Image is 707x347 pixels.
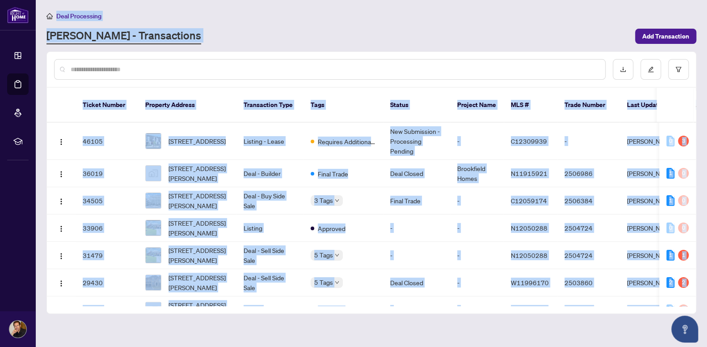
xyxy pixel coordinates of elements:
[168,136,226,146] span: [STREET_ADDRESS]
[648,66,654,73] span: edit
[450,88,504,123] th: Project Name
[236,160,303,187] td: Deal - Builder
[557,214,620,242] td: 2504724
[236,269,303,296] td: Deal - Sell Side Sale
[666,136,674,146] div: 0
[557,242,620,269] td: 2504724
[146,133,161,149] img: thumbnail-img
[383,214,450,242] td: -
[675,66,682,73] span: filter
[58,138,65,146] img: Logo
[76,160,138,187] td: 36019
[511,278,549,287] span: W11996170
[666,195,674,206] div: 1
[54,248,68,262] button: Logo
[620,242,687,269] td: [PERSON_NAME]
[557,160,620,187] td: 2506986
[678,195,689,206] div: 0
[168,273,229,292] span: [STREET_ADDRESS][PERSON_NAME]
[236,214,303,242] td: Listing
[76,296,138,324] td: 29362
[678,304,689,315] div: 0
[318,305,345,315] span: Approved
[666,304,674,315] div: 0
[671,316,698,343] button: Open asap
[666,250,674,261] div: 1
[9,321,26,338] img: Profile Icon
[54,221,68,235] button: Logo
[146,166,161,181] img: thumbnail-img
[236,296,303,324] td: Listing
[620,214,687,242] td: [PERSON_NAME]
[318,169,348,179] span: Final Trade
[620,296,687,324] td: [PERSON_NAME]
[666,168,674,179] div: 1
[7,7,29,23] img: logo
[678,250,689,261] div: 1
[54,193,68,208] button: Logo
[335,280,339,285] span: down
[511,251,547,259] span: N12050288
[54,166,68,180] button: Logo
[383,160,450,187] td: Deal Closed
[678,277,689,288] div: 2
[383,269,450,296] td: Deal Closed
[58,225,65,232] img: Logo
[314,277,333,287] span: 5 Tags
[557,296,620,324] td: 2503825
[236,187,303,214] td: Deal - Buy Side Sale
[236,123,303,160] td: Listing - Lease
[450,214,504,242] td: -
[450,242,504,269] td: -
[383,187,450,214] td: Final Trade
[620,187,687,214] td: [PERSON_NAME]
[383,242,450,269] td: -
[450,160,504,187] td: Brookfield Homes
[76,88,138,123] th: Ticket Number
[168,245,229,265] span: [STREET_ADDRESS][PERSON_NAME]
[678,223,689,233] div: 0
[318,223,345,233] span: Approved
[511,224,547,232] span: N12050288
[383,296,450,324] td: -
[635,29,696,44] button: Add Transaction
[666,223,674,233] div: 0
[511,197,547,205] span: C12059174
[557,123,620,160] td: -
[56,12,101,20] span: Deal Processing
[236,242,303,269] td: Deal - Sell Side Sale
[666,277,674,288] div: 2
[318,137,376,146] span: Requires Additional Docs
[620,88,687,123] th: Last Updated By
[557,88,620,123] th: Trade Number
[335,253,339,257] span: down
[314,250,333,260] span: 5 Tags
[58,171,65,178] img: Logo
[54,303,68,317] button: Logo
[54,134,68,148] button: Logo
[168,300,229,320] span: [STREET_ADDRESS][PERSON_NAME]
[58,253,65,260] img: Logo
[450,123,504,160] td: -
[383,123,450,160] td: New Submission - Processing Pending
[668,59,689,80] button: filter
[76,242,138,269] td: 31479
[557,269,620,296] td: 2503860
[303,88,383,123] th: Tags
[640,59,661,80] button: edit
[146,275,161,290] img: thumbnail-img
[678,136,689,146] div: 3
[168,218,229,238] span: [STREET_ADDRESS][PERSON_NAME]
[620,123,687,160] td: [PERSON_NAME]
[236,88,303,123] th: Transaction Type
[54,275,68,290] button: Logo
[450,187,504,214] td: -
[511,306,547,314] span: C12050282
[314,195,333,206] span: 3 Tags
[613,59,633,80] button: download
[146,220,161,236] img: thumbnail-img
[642,29,689,43] span: Add Transaction
[450,296,504,324] td: -
[504,88,557,123] th: MLS #
[146,248,161,263] img: thumbnail-img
